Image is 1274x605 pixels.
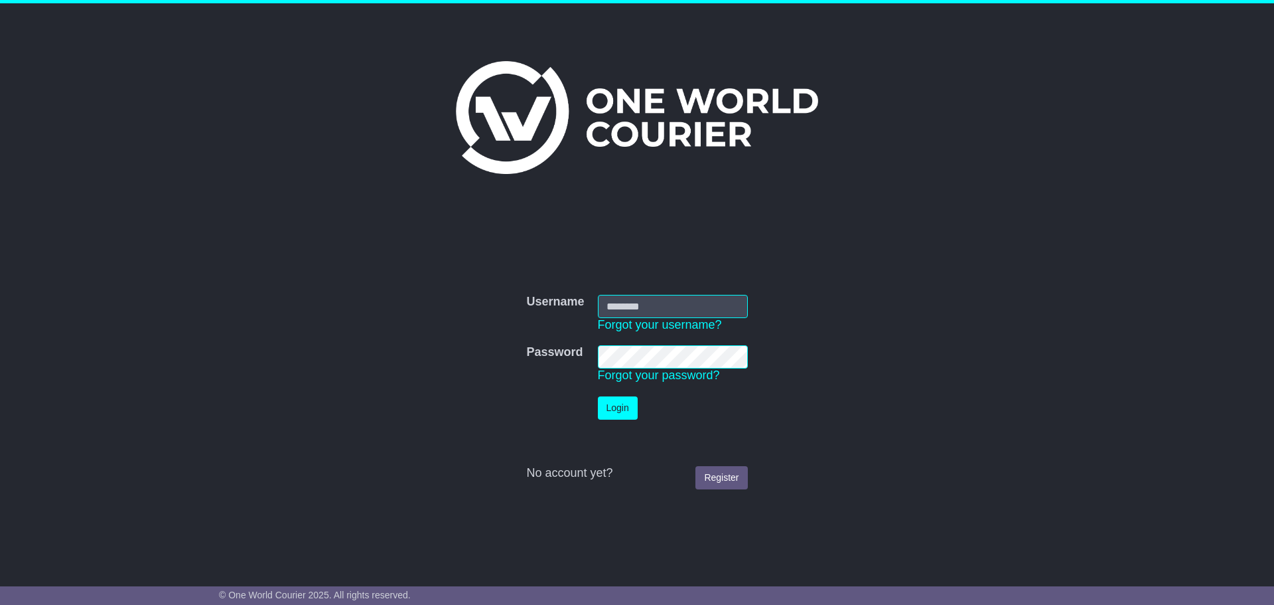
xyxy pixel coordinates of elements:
div: No account yet? [526,466,747,481]
label: Username [526,295,584,309]
button: Login [598,396,638,420]
a: Forgot your password? [598,369,720,382]
a: Forgot your username? [598,318,722,331]
a: Register [695,466,747,489]
img: One World [456,61,818,174]
label: Password [526,345,583,360]
span: © One World Courier 2025. All rights reserved. [219,590,411,600]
